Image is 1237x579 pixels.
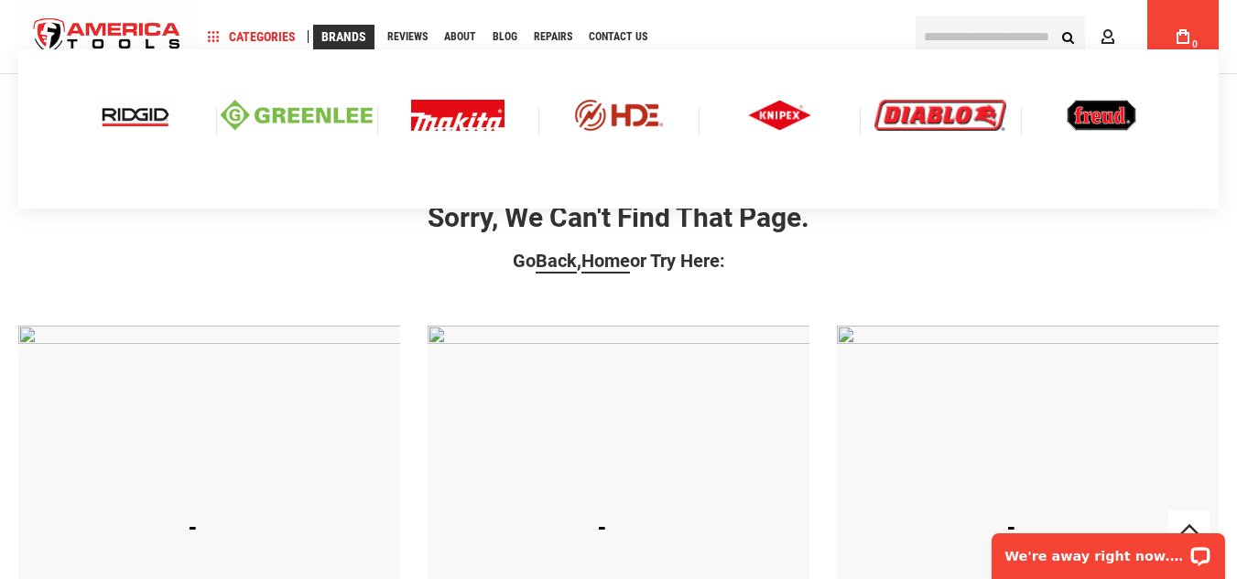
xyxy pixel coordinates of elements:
[1067,100,1136,131] img: Freud logo
[1192,39,1198,49] span: 0
[748,100,812,131] img: Knipex logo
[200,25,304,49] a: Categories
[536,250,577,273] a: Back
[534,31,572,42] span: Repairs
[379,25,436,49] a: Reviews
[18,3,196,71] img: America Tools
[18,202,1219,232] p: Sorry, we can't find that page.
[436,25,484,49] a: About
[18,3,196,71] a: store logo
[493,31,517,42] span: Blog
[444,31,476,42] span: About
[387,31,428,42] span: Reviews
[980,521,1237,579] iframe: LiveChat chat widget
[536,250,577,272] span: Back
[543,100,695,131] img: HDE logo
[321,30,366,43] span: Brands
[1050,19,1085,54] button: Search
[484,25,526,49] a: Blog
[581,25,656,49] a: Contact Us
[526,25,581,49] a: Repairs
[589,31,647,42] span: Contact Us
[874,100,1006,131] img: Diablo logo
[97,100,173,131] img: Ridgid logo
[411,100,505,131] img: Makita Logo
[18,251,1219,271] p: Go , or Try Here:
[208,30,296,43] span: Categories
[313,25,374,49] a: Brands
[221,100,373,131] img: Greenlee logo
[581,250,630,272] span: Home
[581,250,630,273] a: Home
